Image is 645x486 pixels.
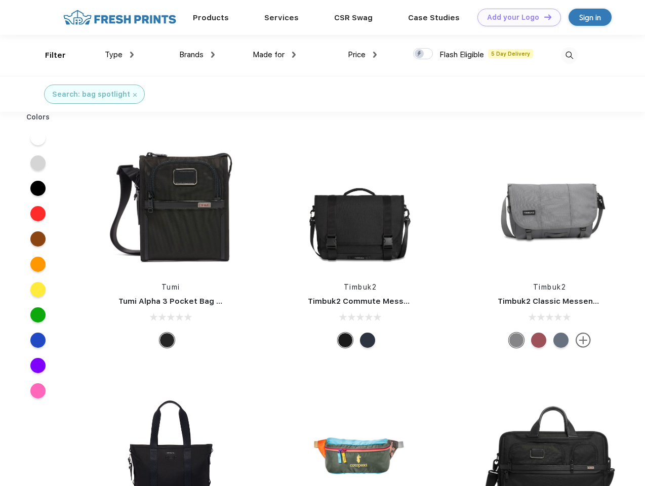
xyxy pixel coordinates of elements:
a: Timbuk2 Classic Messenger Bag [498,297,623,306]
img: func=resize&h=266 [293,137,427,272]
a: Tumi Alpha 3 Pocket Bag Small [118,297,237,306]
span: Type [105,50,123,59]
div: Eco Black [338,333,353,348]
img: dropdown.png [130,52,134,58]
div: Eco Collegiate Red [531,333,546,348]
img: filter_cancel.svg [133,93,137,97]
a: Timbuk2 Commute Messenger Bag [308,297,444,306]
img: dropdown.png [211,52,215,58]
div: Eco Lightbeam [553,333,569,348]
div: Colors [19,112,58,123]
span: Price [348,50,366,59]
div: Search: bag spotlight [52,89,130,100]
span: Flash Eligible [439,50,484,59]
img: desktop_search.svg [561,47,578,64]
span: Brands [179,50,204,59]
div: Eco Nautical [360,333,375,348]
img: dropdown.png [373,52,377,58]
a: Timbuk2 [533,283,567,291]
div: Add your Logo [487,13,539,22]
div: Eco Gunmetal [509,333,524,348]
img: func=resize&h=266 [103,137,238,272]
img: fo%20logo%202.webp [60,9,179,26]
img: more.svg [576,333,591,348]
span: 5 Day Delivery [488,49,533,58]
span: Made for [253,50,285,59]
a: Sign in [569,9,612,26]
img: func=resize&h=266 [482,137,617,272]
a: Products [193,13,229,22]
a: Tumi [162,283,180,291]
div: Black [159,333,175,348]
img: dropdown.png [292,52,296,58]
a: Timbuk2 [344,283,377,291]
div: Sign in [579,12,601,23]
img: DT [544,14,551,20]
div: Filter [45,50,66,61]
